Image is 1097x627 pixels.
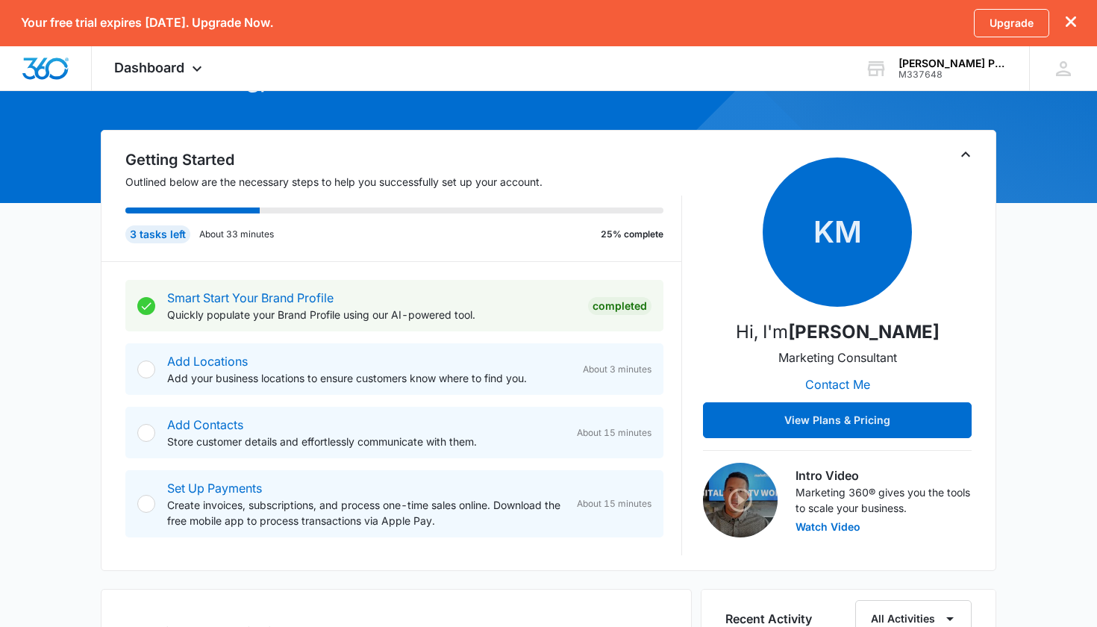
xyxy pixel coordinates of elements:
[199,228,274,241] p: About 33 minutes
[125,225,190,243] div: 3 tasks left
[577,497,651,511] span: About 15 minutes
[588,297,651,315] div: Completed
[796,522,860,532] button: Watch Video
[974,9,1049,37] a: Upgrade
[577,426,651,440] span: About 15 minutes
[167,497,565,528] p: Create invoices, subscriptions, and process one-time sales online. Download the free mobile app t...
[125,149,682,171] h2: Getting Started
[957,146,975,163] button: Toggle Collapse
[898,57,1007,69] div: account name
[167,290,334,305] a: Smart Start Your Brand Profile
[167,307,576,322] p: Quickly populate your Brand Profile using our AI-powered tool.
[21,16,273,30] p: Your free trial expires [DATE]. Upgrade Now.
[92,46,228,90] div: Dashboard
[703,463,778,537] img: Intro Video
[778,349,897,366] p: Marketing Consultant
[601,228,663,241] p: 25% complete
[167,481,262,496] a: Set Up Payments
[114,60,184,75] span: Dashboard
[167,354,248,369] a: Add Locations
[898,69,1007,80] div: account id
[790,366,885,402] button: Contact Me
[167,417,243,432] a: Add Contacts
[167,370,571,386] p: Add your business locations to ensure customers know where to find you.
[583,363,651,376] span: About 3 minutes
[167,434,565,449] p: Store customer details and effortlessly communicate with them.
[763,157,912,307] span: KM
[796,467,972,484] h3: Intro Video
[125,174,682,190] p: Outlined below are the necessary steps to help you successfully set up your account.
[1066,16,1076,30] button: dismiss this dialog
[788,321,940,343] strong: [PERSON_NAME]
[703,402,972,438] button: View Plans & Pricing
[736,319,940,346] p: Hi, I'm
[796,484,972,516] p: Marketing 360® gives you the tools to scale your business.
